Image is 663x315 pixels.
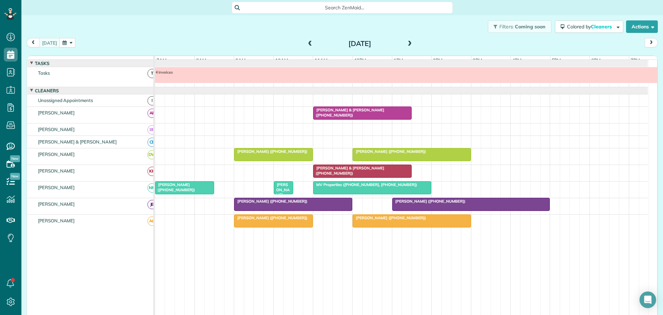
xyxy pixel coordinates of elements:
span: 11am [313,57,329,63]
span: [PERSON_NAME] ([PHONE_NUMBER]) [392,199,466,204]
span: [PERSON_NAME] [37,218,76,223]
span: [PERSON_NAME] [37,168,76,174]
span: Coming soon [515,24,546,30]
span: [PERSON_NAME] [37,127,76,132]
span: Filters: [499,24,514,30]
span: CB [147,138,157,147]
span: New [10,155,20,162]
span: 7pm [629,57,641,63]
span: 2pm [432,57,444,63]
span: New [10,173,20,180]
span: [PERSON_NAME] ([PHONE_NUMBER]) [234,199,308,204]
span: JB [147,200,157,209]
span: 10am [274,57,289,63]
span: Cleaners [591,24,613,30]
span: ! [147,96,157,105]
span: 3pm [471,57,483,63]
span: [PERSON_NAME] ([PHONE_NUMBER]) [234,149,308,154]
span: 1pm [392,57,404,63]
span: [PERSON_NAME] ([PHONE_NUMBER]) [273,182,290,212]
span: 9am [234,57,247,63]
button: Colored byCleaners [555,20,623,33]
span: 12pm [353,57,368,63]
span: NM [147,183,157,193]
button: Actions [626,20,658,33]
span: Unassigned Appointments [37,98,94,103]
h2: [DATE] [317,40,403,47]
button: next [645,38,658,47]
span: AG [147,216,157,226]
span: BR [147,125,157,135]
span: T [147,69,157,78]
span: [PERSON_NAME] ([PHONE_NUMBER]) [352,149,426,154]
span: 6pm [590,57,602,63]
span: [PERSON_NAME] & [PERSON_NAME] ([PHONE_NUMBER]) [313,108,384,117]
span: [PERSON_NAME] ([PHONE_NUMBER]) [234,215,308,220]
span: KH [147,167,157,176]
span: Tasks [37,70,51,76]
span: [PERSON_NAME] [37,151,76,157]
span: AF [147,109,157,118]
span: Cleaners [33,88,60,93]
span: Colored by [567,24,614,30]
div: Open Intercom Messenger [640,291,656,308]
span: [PERSON_NAME] [37,185,76,190]
span: 8am [195,57,208,63]
span: [PERSON_NAME] [37,201,76,207]
span: DW [147,150,157,159]
span: 5pm [550,57,563,63]
span: [PERSON_NAME] & [PERSON_NAME] ([PHONE_NUMBER]) [313,166,384,175]
span: [PERSON_NAME] & [PERSON_NAME] [37,139,118,145]
span: 4pm [511,57,523,63]
span: [PERSON_NAME] ([PHONE_NUMBER]) [352,215,426,220]
button: prev [27,38,40,47]
span: [PERSON_NAME] [37,110,76,115]
span: 7am [155,57,168,63]
button: [DATE] [39,38,60,47]
span: Tasks [33,61,51,66]
span: [PERSON_NAME] ([PHONE_NUMBER]) [155,182,195,192]
span: MV Properties ([PHONE_NUMBER], [PHONE_NUMBER]) [313,182,417,187]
